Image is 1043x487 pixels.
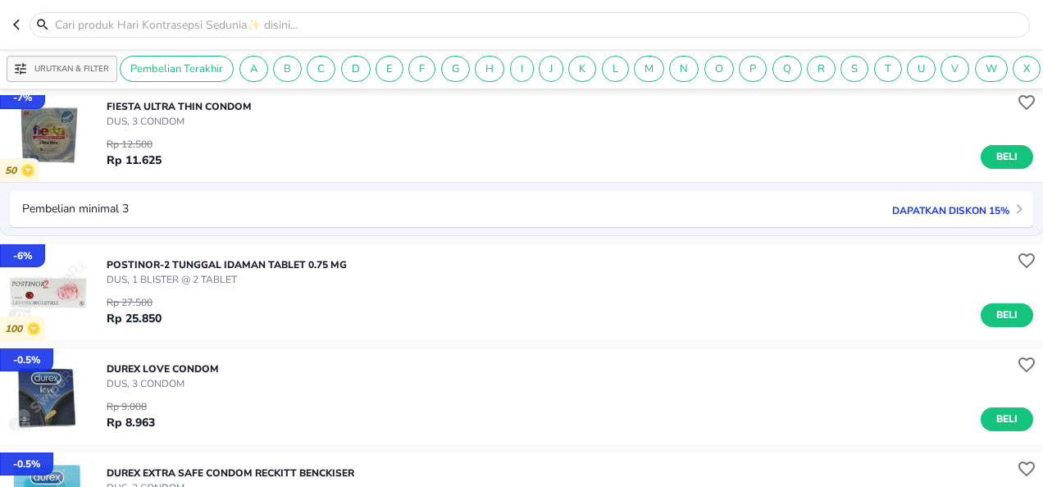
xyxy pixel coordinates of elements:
[740,61,766,76] span: P
[409,61,435,76] span: F
[107,257,347,272] p: POSTINOR-2 Tunggal Idaman TABLET 0.75 MG
[635,61,663,76] span: M
[670,61,698,76] span: N
[239,56,268,82] div: A
[941,56,969,82] div: V
[975,56,1008,82] div: W
[907,56,936,82] div: U
[981,145,1033,169] button: Beli
[569,61,595,76] span: K
[540,61,562,76] span: J
[772,56,802,82] div: Q
[107,152,162,169] p: Rp 11.625
[408,56,435,82] div: F
[107,399,155,414] p: Rp 9.008
[53,16,1026,34] input: Cari produk Hari Kontrasepsi Sedunia✨ disini…
[602,56,629,82] div: L
[376,61,403,76] span: E
[341,56,371,82] div: D
[773,61,801,76] span: Q
[107,295,162,310] p: Rp 27.500
[107,99,252,114] p: FIESTA ULTRA THIN CONDOM
[274,61,301,76] span: B
[107,414,155,431] p: Rp 8.963
[568,56,596,82] div: K
[107,272,347,287] p: DUS, 1 BLISTER @ 2 TABLET
[705,61,733,76] span: O
[884,202,1009,217] p: Dapatkan diskon 15%
[634,56,664,82] div: M
[22,203,129,215] p: Pembelian minimal 3
[603,61,628,76] span: L
[7,56,117,82] button: Urutkan & Filter
[739,56,767,82] div: P
[874,56,902,82] div: T
[273,56,302,82] div: B
[908,61,935,76] span: U
[1013,56,1041,82] div: X
[976,61,1007,76] span: W
[107,310,162,327] p: Rp 25.850
[107,362,219,376] p: DUREX LOVE Condom
[240,61,267,76] span: A
[376,56,403,82] div: E
[840,56,868,82] div: S
[307,56,335,82] div: C
[807,56,836,82] div: R
[441,56,470,82] div: G
[107,114,252,129] p: DUS, 3 CONDOM
[13,353,40,367] p: - 0.5 %
[993,411,1021,428] span: Beli
[13,457,40,471] p: - 0.5 %
[808,61,835,76] span: R
[511,61,533,76] span: I
[875,61,901,76] span: T
[510,56,534,82] div: I
[13,90,32,105] p: - 7 %
[841,61,868,76] span: S
[993,307,1021,324] span: Beli
[307,61,335,76] span: C
[941,61,968,76] span: V
[442,61,469,76] span: G
[475,56,504,82] div: H
[34,63,109,75] p: Urutkan & Filter
[539,56,563,82] div: J
[5,165,21,177] p: 50
[342,61,370,76] span: D
[5,323,27,335] p: 100
[13,248,32,263] p: - 6 %
[107,137,162,152] p: Rp 12.500
[107,466,354,480] p: DUREX EXTRA SAFE CONDOM Reckitt Benckiser
[120,56,234,82] div: Pembelian Terakhir
[993,148,1021,166] span: Beli
[121,61,233,76] span: Pembelian Terakhir
[704,56,734,82] div: O
[981,303,1033,327] button: Beli
[107,376,219,391] p: DUS, 3 CONDOM
[981,407,1033,431] button: Beli
[669,56,699,82] div: N
[1013,61,1040,76] span: X
[476,61,503,76] span: H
